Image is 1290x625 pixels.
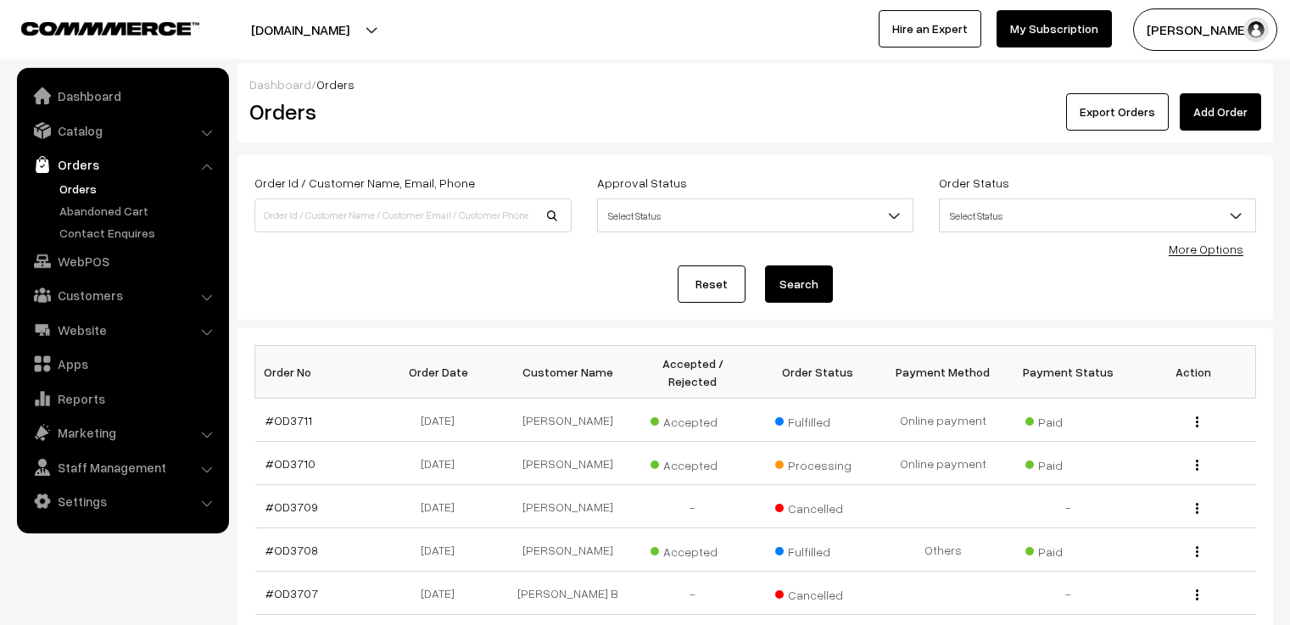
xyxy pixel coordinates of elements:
td: - [1006,485,1131,528]
td: [PERSON_NAME] [505,485,631,528]
a: #OD3709 [265,499,318,514]
th: Order Date [380,346,505,399]
a: Catalog [21,115,223,146]
span: Accepted [651,539,735,561]
a: Orders [55,180,223,198]
span: Accepted [651,409,735,431]
button: Search [765,265,833,303]
img: Menu [1196,503,1198,514]
a: WebPOS [21,246,223,276]
td: Online payment [880,442,1006,485]
span: Cancelled [775,495,860,517]
a: Orders [21,149,223,180]
a: Dashboard [249,77,311,92]
a: Customers [21,280,223,310]
td: - [630,485,756,528]
td: [PERSON_NAME] [505,528,631,572]
button: [DOMAIN_NAME] [192,8,409,51]
span: Accepted [651,452,735,474]
span: Orders [316,77,355,92]
span: Select Status [598,201,913,231]
span: Fulfilled [775,409,860,431]
button: [PERSON_NAME] C [1133,8,1277,51]
img: Menu [1196,416,1198,427]
span: Cancelled [775,582,860,604]
td: Others [880,528,1006,572]
a: Settings [21,486,223,516]
a: Apps [21,349,223,379]
span: Paid [1025,539,1110,561]
a: My Subscription [997,10,1112,47]
a: #OD3710 [265,456,316,471]
h2: Orders [249,98,570,125]
td: [DATE] [380,485,505,528]
a: Hire an Expert [879,10,981,47]
img: Menu [1196,460,1198,471]
th: Payment Method [880,346,1006,399]
td: Online payment [880,399,1006,442]
td: [DATE] [380,572,505,615]
td: - [630,572,756,615]
td: [PERSON_NAME] [505,399,631,442]
td: [DATE] [380,442,505,485]
a: Marketing [21,417,223,448]
a: Staff Management [21,452,223,483]
a: Reports [21,383,223,414]
span: Paid [1025,452,1110,474]
input: Order Id / Customer Name / Customer Email / Customer Phone [254,198,572,232]
a: Contact Enquires [55,224,223,242]
a: Abandoned Cart [55,202,223,220]
a: Add Order [1180,93,1261,131]
a: More Options [1169,242,1243,256]
a: COMMMERCE [21,17,170,37]
a: Dashboard [21,81,223,111]
img: Menu [1196,546,1198,557]
th: Payment Status [1006,346,1131,399]
span: Fulfilled [775,539,860,561]
a: #OD3708 [265,543,318,557]
td: [DATE] [380,528,505,572]
img: Menu [1196,589,1198,600]
span: Processing [775,452,860,474]
img: user [1243,17,1269,42]
span: Paid [1025,409,1110,431]
label: Order Status [939,174,1009,192]
th: Order No [255,346,381,399]
td: [DATE] [380,399,505,442]
td: [PERSON_NAME] [505,442,631,485]
a: #OD3711 [265,413,312,427]
img: COMMMERCE [21,22,199,35]
th: Accepted / Rejected [630,346,756,399]
label: Order Id / Customer Name, Email, Phone [254,174,475,192]
a: #OD3707 [265,586,318,600]
th: Order Status [756,346,881,399]
a: Website [21,315,223,345]
label: Approval Status [597,174,687,192]
th: Action [1131,346,1256,399]
td: [PERSON_NAME] B [505,572,631,615]
div: / [249,75,1261,93]
span: Select Status [939,198,1256,232]
span: Select Status [597,198,914,232]
td: - [1006,572,1131,615]
button: Export Orders [1066,93,1169,131]
a: Reset [678,265,746,303]
th: Customer Name [505,346,631,399]
span: Select Status [940,201,1255,231]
